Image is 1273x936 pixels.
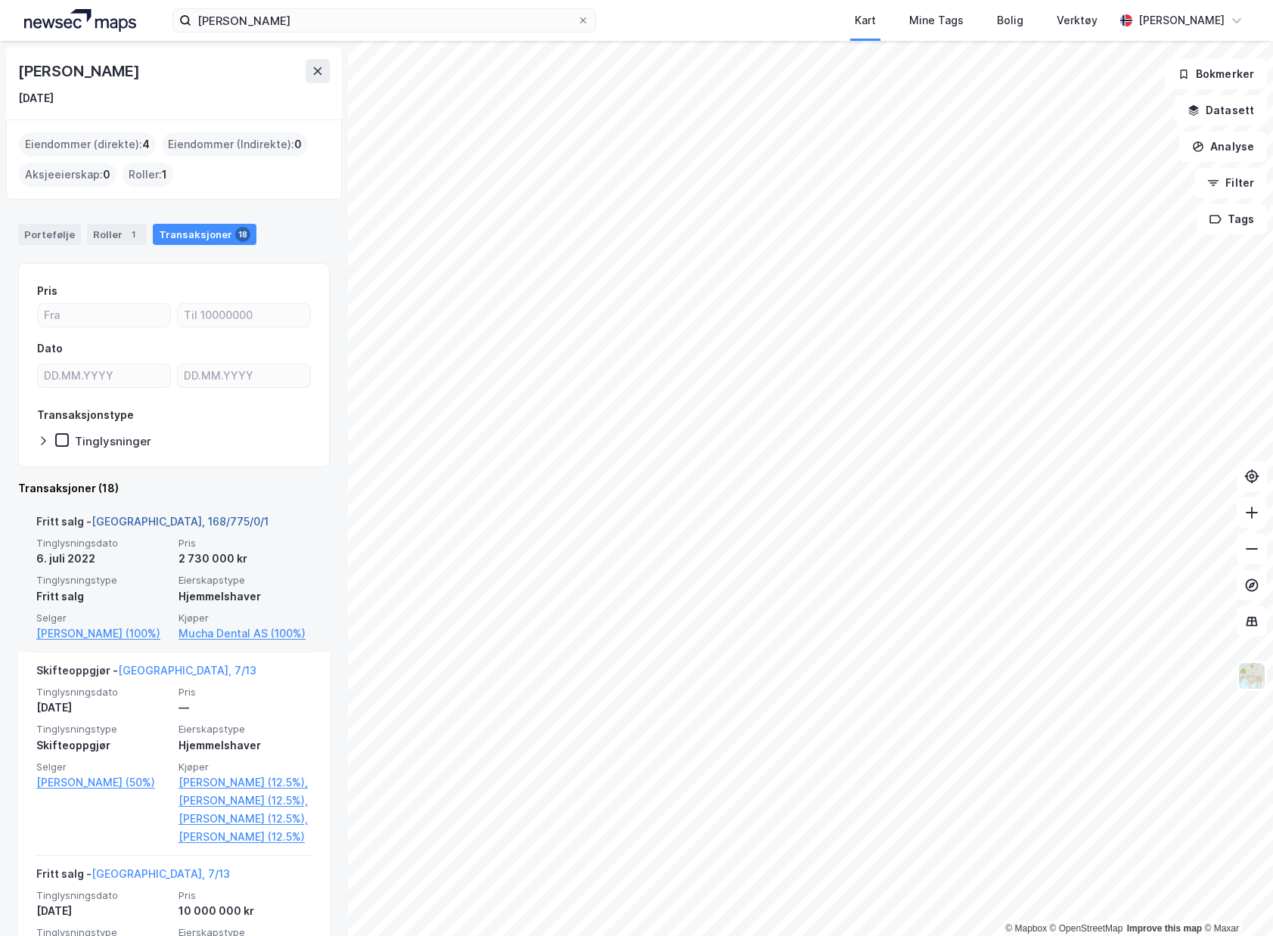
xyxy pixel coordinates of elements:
a: [PERSON_NAME] (12.5%) [179,828,312,846]
div: 10 000 000 kr [179,902,312,920]
div: Skifteoppgjør [36,736,169,755]
span: Pris [179,889,312,902]
img: Z [1237,662,1266,690]
span: Tinglysningsdato [36,889,169,902]
div: [PERSON_NAME] [1138,11,1225,29]
div: 2 730 000 kr [179,550,312,568]
div: 18 [235,227,250,242]
span: Tinglysningsdato [36,686,169,699]
span: 0 [294,135,302,153]
a: [PERSON_NAME] (50%) [36,773,169,792]
iframe: Chat Widget [1197,863,1273,936]
button: Tags [1197,204,1267,234]
a: [PERSON_NAME] (12.5%), [179,773,312,792]
div: Kart [855,11,876,29]
div: Eiendommer (Indirekte) : [162,132,308,157]
button: Bokmerker [1165,59,1267,89]
div: 6. juli 2022 [36,550,169,568]
div: [DATE] [18,89,54,107]
button: Datasett [1175,95,1267,126]
div: Kontrollprogram for chat [1197,863,1273,936]
span: 4 [142,135,150,153]
div: 1 [126,227,141,242]
a: Improve this map [1127,923,1202,934]
span: Selger [36,612,169,625]
div: Hjemmelshaver [179,587,312,606]
a: [GEOGRAPHIC_DATA], 7/13 [118,664,256,677]
div: Transaksjoner [153,224,256,245]
a: OpenStreetMap [1050,923,1123,934]
div: Hjemmelshaver [179,736,312,755]
div: Roller : [123,163,173,187]
div: Pris [37,282,57,300]
div: Fritt salg - [36,865,230,889]
span: Tinglysningsdato [36,537,169,550]
input: Søk på adresse, matrikkel, gårdeiere, leietakere eller personer [191,9,577,32]
span: 1 [162,166,167,184]
div: [DATE] [36,699,169,717]
span: Pris [179,686,312,699]
div: Bolig [997,11,1023,29]
span: Selger [36,761,169,773]
a: [PERSON_NAME] (100%) [36,625,169,643]
img: logo.a4113a55bc3d86da70a041830d287a7e.svg [24,9,136,32]
input: Fra [38,304,170,327]
a: Mapbox [1005,923,1047,934]
div: Portefølje [18,224,81,245]
input: DD.MM.YYYY [38,364,170,387]
a: [PERSON_NAME] (12.5%), [179,810,312,828]
span: Tinglysningstype [36,574,169,587]
div: Transaksjoner (18) [18,479,330,497]
button: Filter [1194,168,1267,198]
input: DD.MM.YYYY [178,364,310,387]
div: Tinglysninger [75,434,151,448]
a: [GEOGRAPHIC_DATA], 7/13 [92,867,230,880]
span: Pris [179,537,312,550]
div: Verktøy [1057,11,1098,29]
span: Eierskapstype [179,723,312,736]
div: — [179,699,312,717]
div: Eiendommer (direkte) : [19,132,156,157]
div: Transaksjonstype [37,406,134,424]
span: Eierskapstype [179,574,312,587]
a: Mucha Dental AS (100%) [179,625,312,643]
input: Til 10000000 [178,304,310,327]
div: Dato [37,339,63,358]
a: [PERSON_NAME] (12.5%), [179,792,312,810]
span: Tinglysningstype [36,723,169,736]
div: Fritt salg [36,587,169,606]
div: [PERSON_NAME] [18,59,142,83]
button: Analyse [1179,132,1267,162]
div: Fritt salg - [36,513,269,537]
div: Skifteoppgjør - [36,662,256,686]
span: Kjøper [179,761,312,773]
div: Roller [87,224,147,245]
div: [DATE] [36,902,169,920]
div: Mine Tags [909,11,964,29]
a: [GEOGRAPHIC_DATA], 168/775/0/1 [92,515,269,528]
span: Kjøper [179,612,312,625]
div: Aksjeeierskap : [19,163,116,187]
span: 0 [103,166,110,184]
